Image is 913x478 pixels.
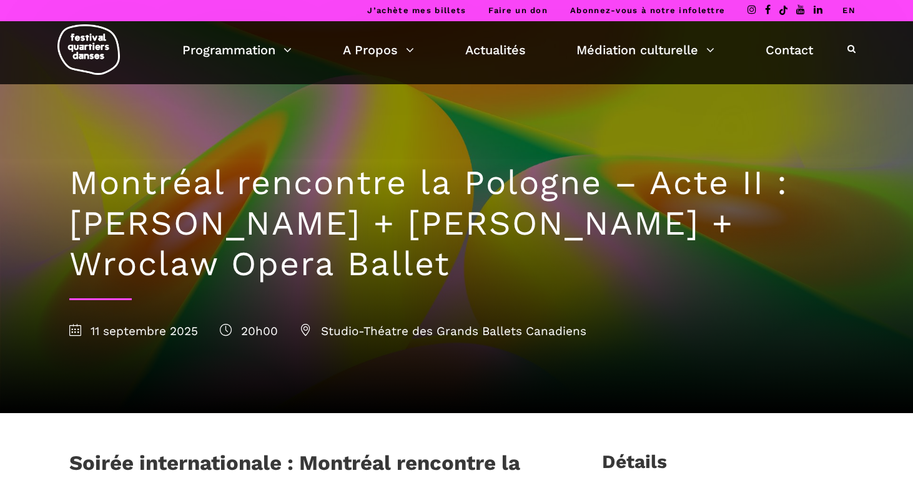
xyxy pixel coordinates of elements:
[57,24,120,75] img: logo-fqd-med
[766,39,813,61] a: Contact
[570,6,725,15] a: Abonnez-vous à notre infolettre
[343,39,414,61] a: A Propos
[69,163,844,284] h1: Montréal rencontre la Pologne – Acte II : [PERSON_NAME] + [PERSON_NAME] + Wroclaw Opera Ballet
[576,39,714,61] a: Médiation culturelle
[69,324,198,338] span: 11 septembre 2025
[367,6,466,15] a: J’achète mes billets
[465,39,526,61] a: Actualités
[220,324,278,338] span: 20h00
[842,6,856,15] a: EN
[182,39,292,61] a: Programmation
[488,6,548,15] a: Faire un don
[300,324,586,338] span: Studio-Théatre des Grands Ballets Canadiens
